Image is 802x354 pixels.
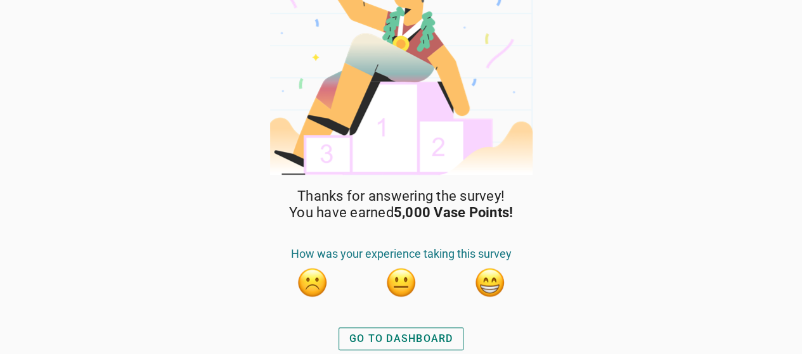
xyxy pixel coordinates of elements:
div: GO TO DASHBOARD [349,331,453,346]
span: Thanks for answering the survey! [297,188,505,205]
span: You have earned [289,205,513,221]
div: How was your experience taking this survey [268,247,534,267]
strong: 5,000 Vase Points! [394,205,514,220]
button: GO TO DASHBOARD [339,327,464,350]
